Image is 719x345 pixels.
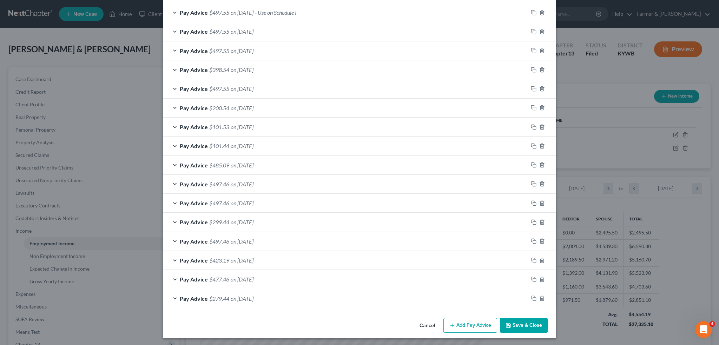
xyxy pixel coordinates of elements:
[231,162,253,168] span: on [DATE]
[209,85,229,92] span: $497.55
[209,28,229,35] span: $497.55
[180,47,208,54] span: Pay Advice
[209,9,229,16] span: $497.55
[180,142,208,149] span: Pay Advice
[180,85,208,92] span: Pay Advice
[231,124,253,130] span: on [DATE]
[209,295,229,302] span: $279.44
[414,319,441,333] button: Cancel
[231,295,253,302] span: on [DATE]
[710,321,715,327] span: 4
[180,238,208,245] span: Pay Advice
[180,66,208,73] span: Pay Advice
[231,276,253,283] span: on [DATE]
[231,181,253,187] span: on [DATE]
[209,181,229,187] span: $497.46
[209,162,229,168] span: $485.09
[209,142,229,149] span: $101.44
[180,181,208,187] span: Pay Advice
[209,276,229,283] span: $477.46
[231,142,253,149] span: on [DATE]
[231,105,253,111] span: on [DATE]
[209,200,229,206] span: $497.46
[443,318,497,333] button: Add Pay Advice
[231,200,253,206] span: on [DATE]
[209,47,229,54] span: $497.55
[180,105,208,111] span: Pay Advice
[180,9,208,16] span: Pay Advice
[209,105,229,111] span: $200.54
[231,28,253,35] span: on [DATE]
[180,200,208,206] span: Pay Advice
[695,321,712,338] iframe: Intercom live chat
[231,85,253,92] span: on [DATE]
[231,219,253,225] span: on [DATE]
[180,219,208,225] span: Pay Advice
[231,257,253,264] span: on [DATE]
[209,219,229,225] span: $299.44
[231,9,253,16] span: on [DATE]
[231,238,253,245] span: on [DATE]
[255,9,297,16] span: - Use on Schedule I
[209,257,229,264] span: $423.19
[180,257,208,264] span: Pay Advice
[209,66,229,73] span: $398.54
[180,276,208,283] span: Pay Advice
[180,162,208,168] span: Pay Advice
[500,318,548,333] button: Save & Close
[180,124,208,130] span: Pay Advice
[209,238,229,245] span: $497.46
[231,47,253,54] span: on [DATE]
[180,28,208,35] span: Pay Advice
[231,66,253,73] span: on [DATE]
[209,124,229,130] span: $101.53
[180,295,208,302] span: Pay Advice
